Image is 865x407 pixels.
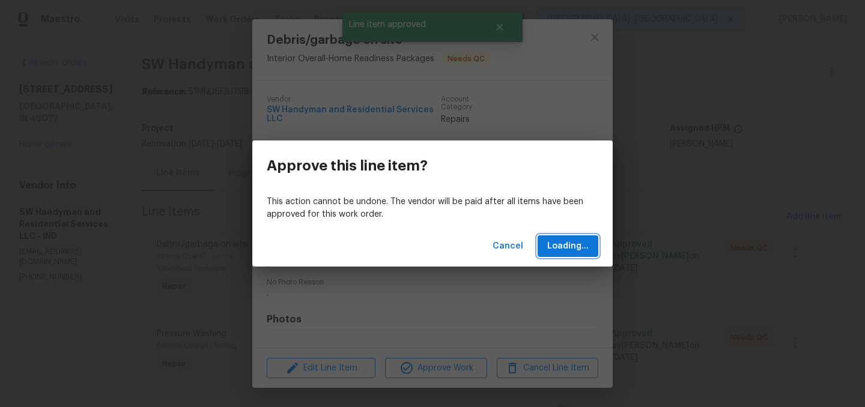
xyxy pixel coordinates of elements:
button: Loading... [538,235,598,258]
span: Loading... [547,239,589,254]
span: Cancel [493,239,523,254]
button: Cancel [488,235,528,258]
p: This action cannot be undone. The vendor will be paid after all items have been approved for this... [267,196,598,221]
h3: Approve this line item? [267,157,428,174]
